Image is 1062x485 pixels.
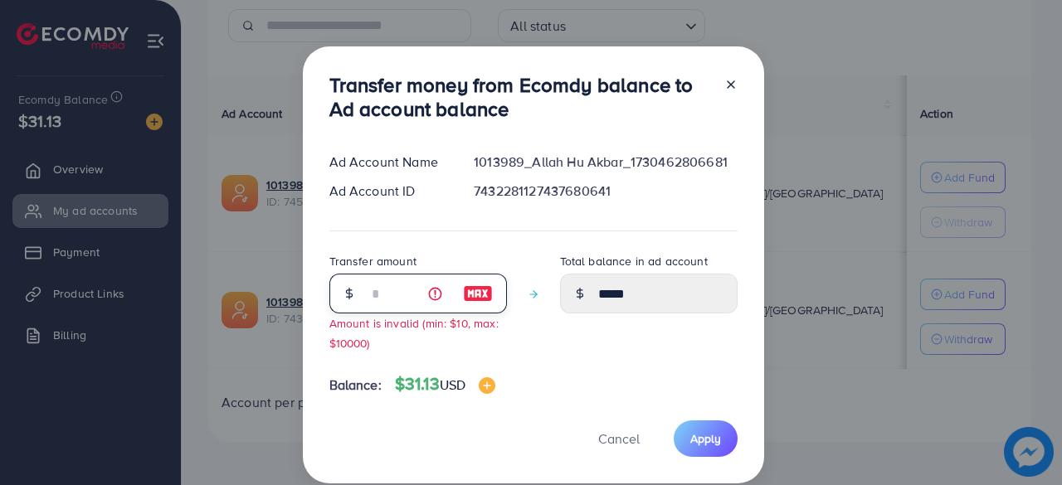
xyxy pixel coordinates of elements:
h4: $31.13 [395,374,495,395]
div: 1013989_Allah Hu Akbar_1730462806681 [460,153,750,172]
button: Apply [674,420,738,456]
span: Balance: [329,376,382,395]
span: Cancel [598,429,640,448]
button: Cancel [577,420,660,456]
div: Ad Account ID [316,182,461,201]
label: Total balance in ad account [560,253,708,269]
label: Transfer amount [329,253,417,269]
img: image [479,377,495,394]
div: Ad Account Name [316,153,461,172]
span: USD [440,376,465,394]
div: 7432281127437680641 [460,182,750,201]
img: image [463,284,493,303]
h3: Transfer money from Ecomdy balance to Ad account balance [329,73,711,121]
span: Apply [690,430,721,447]
small: Amount is invalid (min: $10, max: $10000) [329,315,499,350]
